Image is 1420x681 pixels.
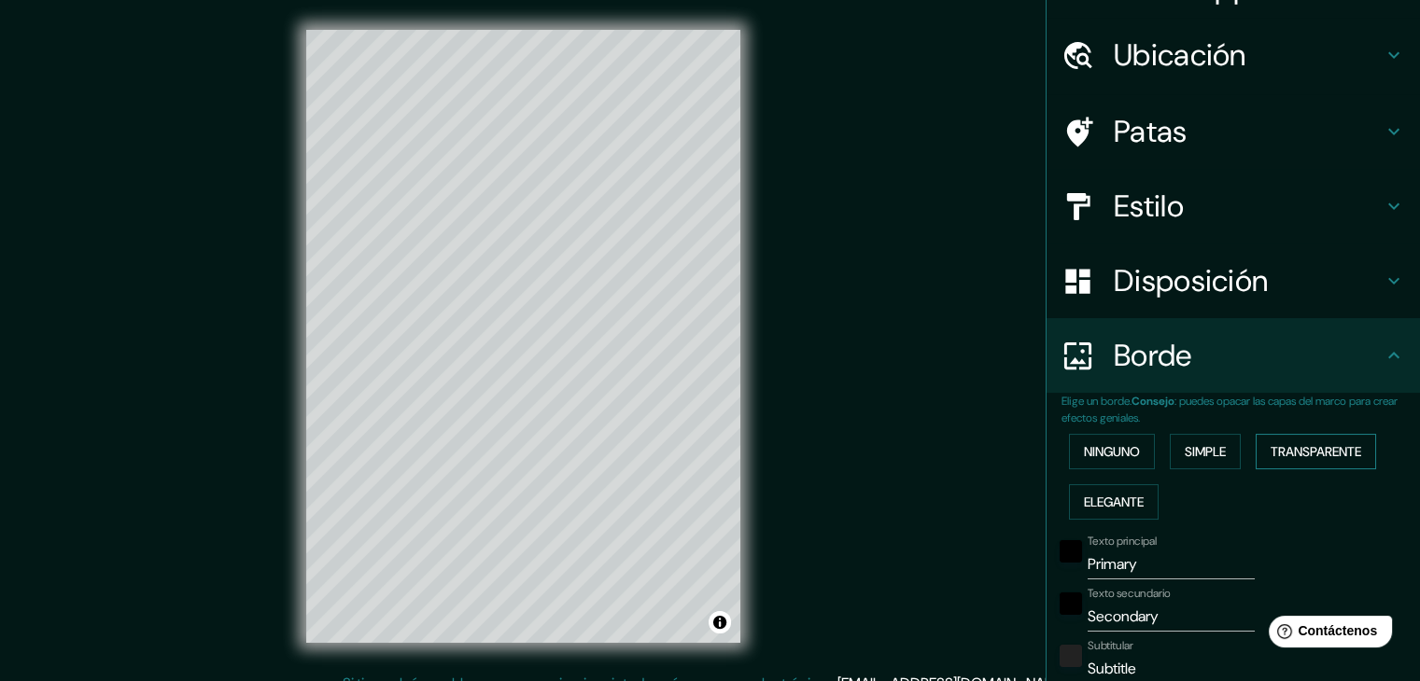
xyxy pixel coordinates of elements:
font: Texto principal [1088,534,1157,549]
button: Ninguno [1069,434,1155,469]
div: Ubicación [1047,18,1420,92]
button: Transparente [1256,434,1376,469]
font: Transparente [1271,443,1361,460]
font: Borde [1114,336,1192,375]
button: negro [1060,540,1082,563]
div: Estilo [1047,169,1420,243]
font: Consejo [1132,394,1174,409]
button: color-222222 [1060,645,1082,667]
iframe: Lanzador de widgets de ayuda [1254,608,1399,660]
button: negro [1060,592,1082,615]
button: Elegante [1069,484,1159,520]
button: Activar o desactivar atribución [709,611,731,633]
button: Simple [1170,434,1241,469]
font: Disposición [1114,261,1268,300]
font: Patas [1114,112,1188,151]
font: Simple [1185,443,1226,460]
font: Elegante [1084,493,1144,510]
div: Patas [1047,94,1420,169]
font: Estilo [1114,187,1184,226]
font: Elige un borde. [1061,394,1132,409]
font: Ubicación [1114,35,1246,75]
font: Texto secundario [1088,586,1171,601]
font: : puedes opacar las capas del marco para crear efectos geniales. [1061,394,1398,425]
font: Subtitular [1088,638,1133,653]
div: Borde [1047,318,1420,393]
font: Ninguno [1084,443,1140,460]
div: Disposición [1047,243,1420,318]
